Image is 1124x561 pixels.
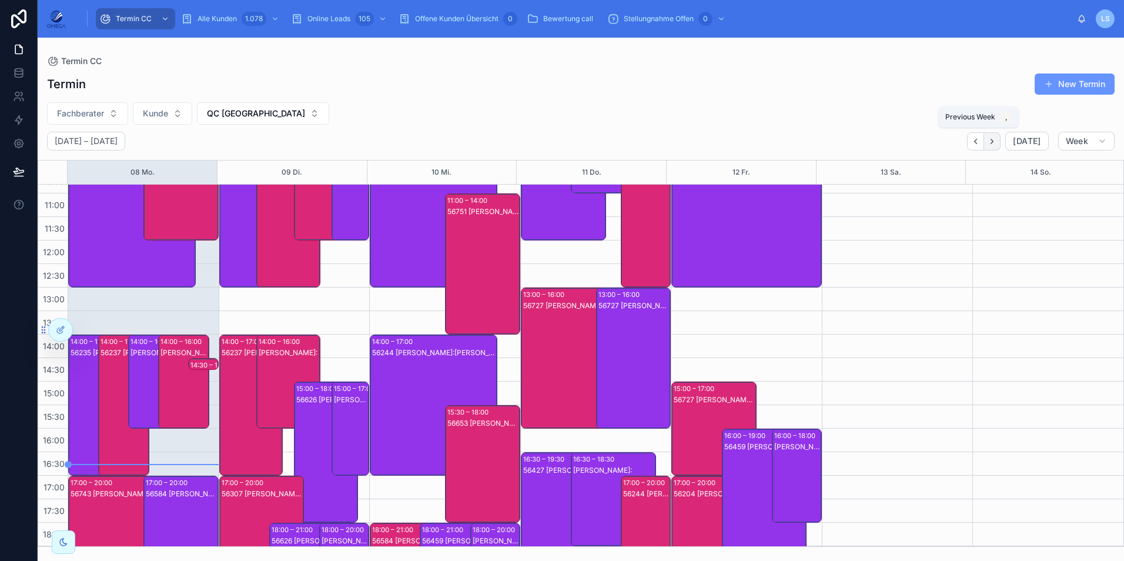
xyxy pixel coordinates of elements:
[40,341,68,351] span: 14:00
[503,12,517,26] div: 0
[257,147,320,287] div: 10:00 – 13:0056626 [PERSON_NAME]:[PERSON_NAME]
[415,14,499,24] span: Offene Kunden Übersicht
[447,406,491,418] div: 15:30 – 18:00
[573,453,617,465] div: 16:30 – 18:30
[598,301,670,310] div: 56727 [PERSON_NAME]:[PERSON_NAME]
[101,348,148,358] div: 56237 [PERSON_NAME]:[PERSON_NAME]
[523,466,605,475] div: 56427 [PERSON_NAME]:[PERSON_NAME]
[322,524,367,536] div: 18:00 – 20:00
[447,195,490,206] div: 11:00 – 14:00
[40,435,68,445] span: 16:00
[1058,132,1115,151] button: Week
[131,348,178,358] div: [PERSON_NAME]:
[220,335,283,475] div: 14:00 – 17:0056237 [PERSON_NAME]:[PERSON_NAME]
[47,55,102,67] a: Termin CC
[61,55,102,67] span: Termin CC
[295,147,357,240] div: 10:00 – 12:00[PERSON_NAME]:
[422,524,466,536] div: 18:00 – 21:00
[47,102,128,125] button: Select Button
[724,430,768,442] div: 16:00 – 19:00
[332,147,369,240] div: 10:00 – 12:00[PERSON_NAME]:
[945,112,995,122] span: Previous Week
[674,489,798,499] div: 56204 [PERSON_NAME]:[PERSON_NAME]
[101,336,144,348] div: 14:00 – 17:00
[197,102,329,125] button: Select Button
[446,194,520,334] div: 11:00 – 14:0056751 [PERSON_NAME]:[PERSON_NAME]
[40,176,68,186] span: 10:30
[257,335,320,428] div: 14:00 – 16:00[PERSON_NAME]:
[446,406,520,522] div: 15:30 – 18:0056653 [PERSON_NAME]:N7na [PERSON_NAME]
[1066,136,1088,146] span: Week
[287,8,393,29] a: Online Leads105
[1001,112,1011,122] span: ,
[598,289,643,300] div: 13:00 – 16:00
[159,335,209,428] div: 14:00 – 16:00[PERSON_NAME]:
[295,382,357,522] div: 15:00 – 18:0056626 [PERSON_NAME]:[PERSON_NAME]
[42,200,68,210] span: 11:00
[332,382,369,475] div: 15:00 – 17:00[PERSON_NAME]:
[672,382,756,475] div: 15:00 – 17:0056727 [PERSON_NAME]:[PERSON_NAME]
[984,132,1001,151] button: Next
[160,348,208,358] div: [PERSON_NAME]:
[774,442,821,452] div: [PERSON_NAME]:
[523,453,567,465] div: 16:30 – 19:30
[190,359,235,371] div: 14:30 – 14:45
[207,108,305,119] span: QC [GEOGRAPHIC_DATA]
[698,12,712,26] div: 0
[71,489,195,499] div: 56743 [PERSON_NAME]:[PERSON_NAME]
[57,108,104,119] span: Fachberater
[40,247,68,257] span: 12:00
[1013,136,1041,146] span: [DATE]
[447,207,519,216] div: 56751 [PERSON_NAME]:[PERSON_NAME]
[282,161,302,184] button: 09 Di.
[881,161,901,184] div: 13 Sa.
[222,489,303,499] div: 56307 [PERSON_NAME]:[PERSON_NAME]
[160,336,205,348] div: 14:00 – 16:00
[296,383,340,395] div: 15:00 – 18:00
[129,335,179,428] div: 14:00 – 16:00[PERSON_NAME]:
[322,536,368,546] div: [PERSON_NAME]:
[146,477,190,489] div: 17:00 – 20:00
[1005,132,1048,151] button: [DATE]
[198,14,237,24] span: Alle Kunden
[774,430,818,442] div: 16:00 – 18:00
[131,161,155,184] div: 08 Mo.
[40,318,68,328] span: 13:30
[543,14,593,24] span: Bewertung call
[40,529,68,539] span: 18:00
[674,477,718,489] div: 17:00 – 20:00
[75,6,1077,32] div: scrollable content
[473,536,519,546] div: [PERSON_NAME]:
[40,271,68,280] span: 12:30
[355,12,374,26] div: 105
[372,536,454,546] div: 56584 [PERSON_NAME]:[PERSON_NAME]
[272,524,316,536] div: 18:00 – 21:00
[1035,74,1115,95] button: New Termin
[674,383,717,395] div: 15:00 – 17:00
[582,161,601,184] div: 11 Do.
[143,108,168,119] span: Kunde
[431,161,451,184] div: 10 Mi.
[42,223,68,233] span: 11:30
[422,536,504,546] div: 56459 [PERSON_NAME]:[PERSON_NAME]
[40,294,68,304] span: 13:00
[178,8,285,29] a: Alle Kunden1.078
[523,301,647,310] div: 56727 [PERSON_NAME]:[PERSON_NAME]
[571,453,655,546] div: 16:30 – 18:30[PERSON_NAME]:
[133,102,192,125] button: Select Button
[1031,161,1051,184] button: 14 So.
[597,288,671,428] div: 13:00 – 16:0056727 [PERSON_NAME]:[PERSON_NAME]
[624,14,694,24] span: Stellungnahme Offen
[55,135,118,147] h2: [DATE] – [DATE]
[41,506,68,516] span: 17:30
[40,365,68,375] span: 14:30
[272,536,353,546] div: 56626 [PERSON_NAME]:[PERSON_NAME]
[47,76,86,92] h1: Termin
[47,9,66,28] img: App logo
[772,429,821,522] div: 16:00 – 18:00[PERSON_NAME]:
[41,412,68,422] span: 15:30
[372,524,416,536] div: 18:00 – 21:00
[296,395,357,405] div: 56626 [PERSON_NAME]:[PERSON_NAME]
